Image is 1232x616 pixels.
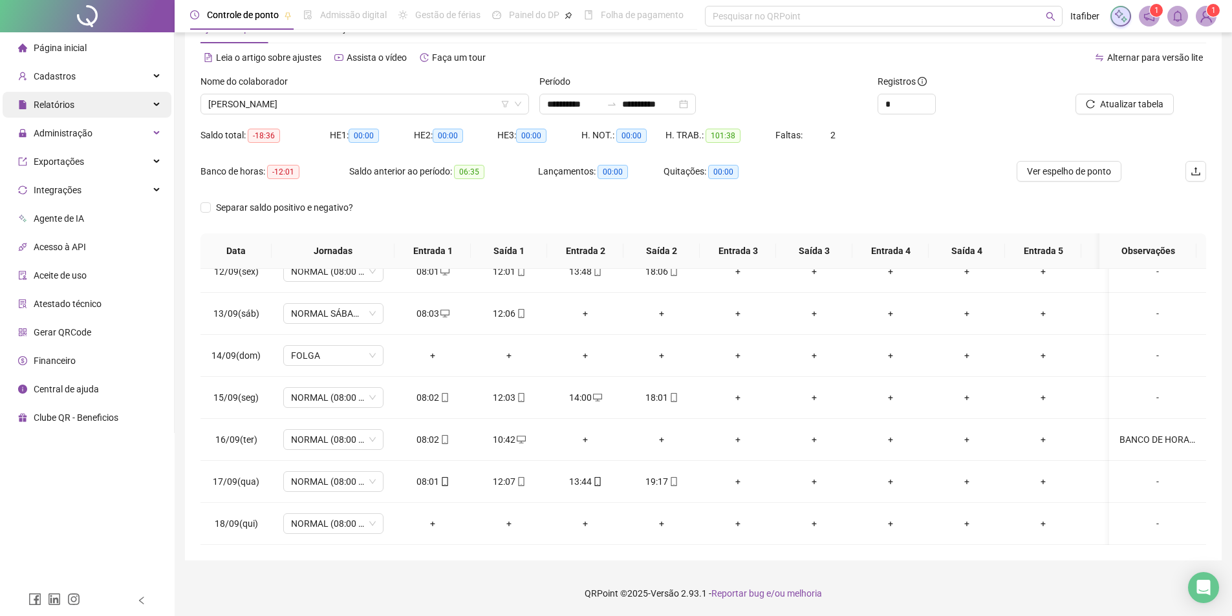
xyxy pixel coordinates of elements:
[405,348,460,363] div: +
[18,356,27,365] span: dollar
[547,233,623,269] th: Entrada 2
[668,393,678,402] span: mobile
[668,477,678,486] span: mobile
[929,233,1005,269] th: Saída 4
[616,129,647,143] span: 00:00
[1005,233,1081,269] th: Entrada 5
[918,77,927,86] span: info-circle
[420,53,429,62] span: history
[786,432,842,447] div: +
[501,100,509,108] span: filter
[481,264,537,279] div: 12:01
[492,10,501,19] span: dashboard
[1075,94,1174,114] button: Atualizar tabela
[1107,52,1203,63] span: Alternar para versão lite
[786,474,842,489] div: +
[1017,161,1121,182] button: Ver espelho de ponto
[557,390,613,405] div: 14:00
[1150,4,1163,17] sup: 1
[1015,474,1071,489] div: +
[200,233,272,269] th: Data
[786,516,842,531] div: +
[1114,9,1128,23] img: sparkle-icon.fc2bf0ac1784a2077858766a79e2daf3.svg
[1119,432,1196,447] div: BANCO DE HORAS.
[1119,348,1196,363] div: -
[607,99,617,109] span: swap-right
[1188,572,1219,603] div: Open Intercom Messenger
[330,128,414,143] div: HE 1:
[1196,6,1216,26] img: 11104
[34,43,87,53] span: Página inicial
[830,130,836,140] span: 2
[208,94,521,114] span: POLIANA DOS SANTOS FERREIRA PEREIRA
[34,242,86,252] span: Acesso à API
[710,516,766,531] div: +
[1095,53,1104,62] span: swap
[1015,390,1071,405] div: +
[1092,432,1147,447] div: +
[1081,233,1158,269] th: Saída 5
[18,100,27,109] span: file
[607,99,617,109] span: to
[18,129,27,138] span: lock
[1015,432,1071,447] div: +
[584,10,593,19] span: book
[776,233,852,269] th: Saída 3
[1119,264,1196,279] div: -
[439,309,449,318] span: desktop
[67,593,80,606] span: instagram
[481,432,537,447] div: 10:42
[598,165,628,179] span: 00:00
[347,52,407,63] span: Assista o vídeo
[1154,6,1159,15] span: 1
[538,164,664,179] div: Lançamentos:
[454,165,484,179] span: 06:35
[786,390,842,405] div: +
[515,309,526,318] span: mobile
[34,185,81,195] span: Integrações
[634,516,689,531] div: +
[634,264,689,279] div: 18:06
[665,128,775,143] div: H. TRAB.:
[1100,97,1163,111] span: Atualizar tabela
[481,348,537,363] div: +
[1070,9,1099,23] span: Itafiber
[349,164,538,179] div: Saldo anterior ao período:
[664,164,789,179] div: Quitações:
[439,267,449,276] span: desktop
[786,264,842,279] div: +
[710,348,766,363] div: +
[863,348,918,363] div: +
[267,165,299,179] span: -12:01
[710,474,766,489] div: +
[711,588,822,599] span: Reportar bug e/ou melhoria
[1027,164,1111,178] span: Ver espelho de ponto
[1143,10,1155,22] span: notification
[18,271,27,280] span: audit
[291,304,376,323] span: NORMAL SÁBADO (08:00 ÀS 12:00)
[939,390,995,405] div: +
[509,10,559,20] span: Painel do DP
[471,233,547,269] th: Saída 1
[34,412,118,423] span: Clube QR - Beneficios
[213,308,259,319] span: 13/09(sáb)
[634,432,689,447] div: +
[786,306,842,321] div: +
[291,262,376,281] span: NORMAL (08:00 ÀS 12:00 14:00 ÀS 18:00)
[1015,348,1071,363] div: +
[204,53,213,62] span: file-text
[710,306,766,321] div: +
[710,390,766,405] div: +
[248,129,280,143] span: -18:36
[34,299,102,309] span: Atestado técnico
[581,128,665,143] div: H. NOT.:
[34,327,91,337] span: Gerar QRCode
[557,432,613,447] div: +
[651,588,679,599] span: Versão
[786,348,842,363] div: +
[439,477,449,486] span: mobile
[34,71,76,81] span: Cadastros
[200,128,330,143] div: Saldo total:
[1119,474,1196,489] div: -
[211,200,358,215] span: Separar saldo positivo e negativo?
